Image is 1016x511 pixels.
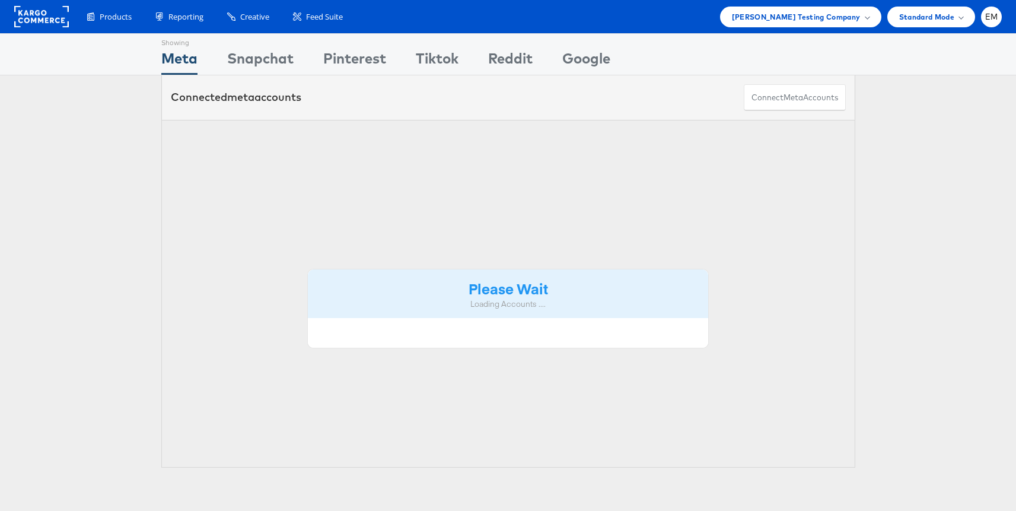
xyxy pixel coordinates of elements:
[161,34,198,48] div: Showing
[171,90,301,105] div: Connected accounts
[732,11,861,23] span: [PERSON_NAME] Testing Company
[488,48,533,75] div: Reddit
[227,90,254,104] span: meta
[985,13,998,21] span: EM
[899,11,954,23] span: Standard Mode
[240,11,269,23] span: Creative
[784,92,803,103] span: meta
[227,48,294,75] div: Snapchat
[562,48,610,75] div: Google
[317,299,700,310] div: Loading Accounts ....
[168,11,203,23] span: Reporting
[100,11,132,23] span: Products
[469,278,548,298] strong: Please Wait
[306,11,343,23] span: Feed Suite
[161,48,198,75] div: Meta
[323,48,386,75] div: Pinterest
[744,84,846,111] button: ConnectmetaAccounts
[416,48,458,75] div: Tiktok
